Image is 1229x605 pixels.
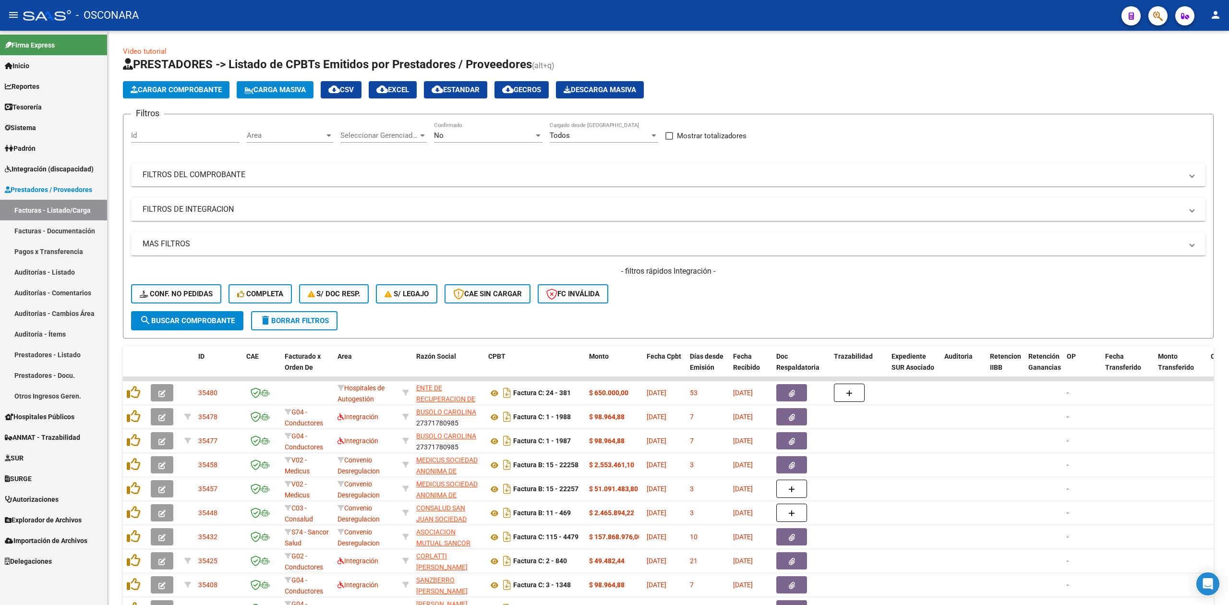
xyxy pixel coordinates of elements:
[589,485,638,493] strong: $ 51.091.483,80
[416,456,479,496] span: MEDICUS SOCIEDAD ANONIMA DE ASISTENCIA MEDICA Y CIENTIFICA
[1028,352,1061,371] span: Retención Ganancias
[337,557,378,565] span: Integración
[143,204,1182,215] mat-panel-title: FILTROS DE INTEGRACION
[1067,509,1069,517] span: -
[643,346,686,388] datatable-header-cell: Fecha Cpbt
[198,389,217,397] span: 35480
[412,346,484,388] datatable-header-cell: Razón Social
[690,437,694,445] span: 7
[1067,461,1069,469] span: -
[677,130,747,142] span: Mostrar totalizadores
[1063,346,1101,388] datatable-header-cell: OP
[733,352,760,371] span: Fecha Recibido
[416,352,456,360] span: Razón Social
[131,232,1205,255] mat-expansion-panel-header: MAS FILTROS
[131,163,1205,186] mat-expansion-panel-header: FILTROS DEL COMPROBANTE
[501,577,513,593] i: Descargar documento
[647,437,666,445] span: [DATE]
[690,413,694,421] span: 7
[589,352,609,360] span: Monto
[416,407,481,427] div: 27371780985
[131,284,221,303] button: Conf. no pedidas
[484,346,585,388] datatable-header-cell: CPBT
[538,284,608,303] button: FC Inválida
[589,557,625,565] strong: $ 49.482,44
[501,409,513,424] i: Descargar documento
[131,85,222,94] span: Cargar Comprobante
[5,60,29,71] span: Inicio
[647,509,666,517] span: [DATE]
[589,581,625,589] strong: $ 98.964,88
[5,556,52,567] span: Delegaciones
[513,413,571,421] strong: Factura C: 1 - 1988
[585,346,643,388] datatable-header-cell: Monto
[501,481,513,496] i: Descargar documento
[337,581,378,589] span: Integración
[1067,557,1069,565] span: -
[251,311,337,330] button: Borrar Filtros
[453,290,522,298] span: CAE SIN CARGAR
[328,85,354,94] span: CSV
[690,581,694,589] span: 7
[501,433,513,448] i: Descargar documento
[143,239,1182,249] mat-panel-title: MAS FILTROS
[337,528,380,547] span: Convenio Desregulacion
[733,413,753,421] span: [DATE]
[892,352,934,371] span: Expediente SUR Asociado
[5,81,39,92] span: Reportes
[776,352,819,371] span: Doc Respaldatoria
[513,461,578,469] strong: Factura B: 15 - 22258
[733,437,753,445] span: [DATE]
[198,437,217,445] span: 35477
[5,164,94,174] span: Integración (discapacidad)
[376,84,388,95] mat-icon: cloud_download
[198,557,217,565] span: 35425
[376,85,409,94] span: EXCEL
[686,346,729,388] datatable-header-cell: Días desde Emisión
[416,455,481,475] div: 30546771314
[432,84,443,95] mat-icon: cloud_download
[1067,485,1069,493] span: -
[328,84,340,95] mat-icon: cloud_download
[285,480,310,499] span: V02 - Medicus
[416,431,481,451] div: 27371780985
[647,533,666,541] span: [DATE]
[513,389,571,397] strong: Factura C: 24 - 381
[237,81,313,98] button: Carga Masiva
[513,485,578,493] strong: Factura B: 15 - 22257
[1067,413,1069,421] span: -
[733,485,753,493] span: [DATE]
[416,480,479,520] span: MEDICUS SOCIEDAD ANONIMA DE ASISTENCIA MEDICA Y CIENTIFICA
[690,389,698,397] span: 53
[246,352,259,360] span: CAE
[647,389,666,397] span: [DATE]
[369,81,417,98] button: EXCEL
[647,352,681,360] span: Fecha Cpbt
[690,485,694,493] span: 3
[140,316,235,325] span: Buscar Comprobante
[308,290,361,298] span: S/ Doc Resp.
[501,505,513,520] i: Descargar documento
[1067,581,1069,589] span: -
[198,509,217,517] span: 35448
[123,47,167,56] a: Video tutorial
[123,81,229,98] button: Cargar Comprobante
[140,290,213,298] span: Conf. no pedidas
[5,515,82,525] span: Explorador de Archivos
[445,284,530,303] button: CAE SIN CARGAR
[589,389,628,397] strong: $ 650.000,00
[242,346,281,388] datatable-header-cell: CAE
[340,131,418,140] span: Seleccionar Gerenciador
[1024,346,1063,388] datatable-header-cell: Retención Ganancias
[940,346,986,388] datatable-header-cell: Auditoria
[501,457,513,472] i: Descargar documento
[647,581,666,589] span: [DATE]
[416,432,476,440] span: BUSOLO CAROLINA
[690,557,698,565] span: 21
[5,122,36,133] span: Sistema
[589,461,634,469] strong: $ 2.553.461,10
[76,5,139,26] span: - OSCONARA
[733,581,753,589] span: [DATE]
[944,352,973,360] span: Auditoria
[416,504,467,534] span: CONSALUD SAN JUAN SOCIEDAD ANONIMA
